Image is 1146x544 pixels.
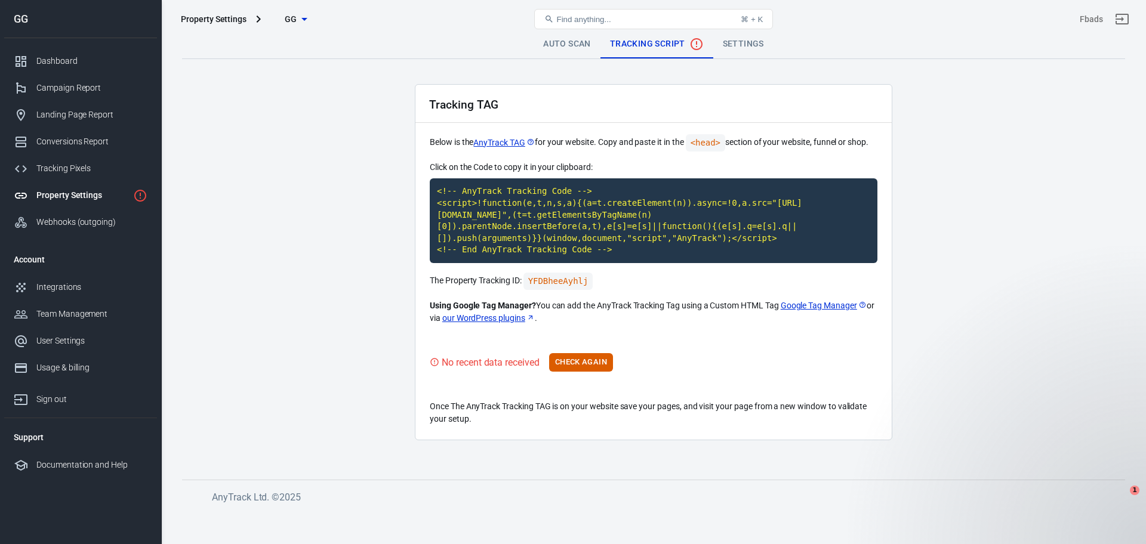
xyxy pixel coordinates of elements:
a: Campaign Report [4,75,157,101]
div: Landing Page Report [36,109,147,121]
strong: Using Google Tag Manager? [430,301,536,310]
p: The Property Tracking ID: [430,273,877,290]
a: Sign out [1108,5,1136,33]
p: Click on the Code to copy it in your clipboard: [430,161,877,174]
a: User Settings [4,327,157,354]
div: Documentation and Help [36,459,147,471]
div: Sign out [36,393,147,406]
span: GG [285,12,297,27]
button: Find anything...⌘ + K [534,9,773,29]
code: Click to copy [523,273,593,290]
button: GG [266,8,325,30]
a: Webhooks (outgoing) [4,209,157,236]
div: Property Settings [181,13,247,25]
a: Tracking Pixels [4,155,157,182]
a: Google Tag Manager [781,299,867,312]
a: our WordPress plugins [442,312,535,324]
li: Support [4,423,157,452]
div: User Settings [36,335,147,347]
li: Account [4,245,157,274]
a: Sign out [4,381,157,413]
div: GG [4,14,157,24]
p: You can add the AnyTrack Tracking Tag using a Custom HTML Tag or via . [430,299,877,324]
p: Below is the for your website. Copy and paste it in the section of your website, funnel or shop. [430,134,877,152]
svg: No data received [689,37,704,51]
a: Auto Scan [534,30,600,58]
div: Conversions Report [36,135,147,148]
div: Integrations [36,281,147,293]
div: Tracking Pixels [36,162,147,175]
div: Account id: tR2bt8Tt [1080,13,1103,26]
div: Team Management [36,308,147,320]
span: Tracking Script [610,37,704,51]
span: Find anything... [556,15,611,24]
a: Settings [713,30,774,58]
a: Usage & billing [4,354,157,381]
svg: Property is not installed yet [133,188,147,203]
div: Campaign Report [36,82,147,94]
div: Property Settings [36,189,128,202]
div: No recent data received [442,355,540,370]
a: Landing Page Report [4,101,157,128]
h6: AnyTrack Ltd. © 2025 [212,490,1107,505]
a: Team Management [4,301,157,327]
h2: Tracking TAG [429,98,498,111]
div: Dashboard [36,55,147,67]
div: Visit your website to trigger the Tracking Tag and validate your setup. [430,355,540,370]
button: Check Again [549,353,613,372]
a: Conversions Report [4,128,157,155]
a: Property Settings [4,182,157,209]
div: ⌘ + K [741,15,763,24]
a: Integrations [4,274,157,301]
a: Dashboard [4,48,157,75]
div: Usage & billing [36,361,147,374]
a: AnyTrack TAG [473,137,534,149]
div: Webhooks (outgoing) [36,216,147,228]
code: <head> [686,134,725,152]
p: Once The AnyTrack Tracking TAG is on your website save your pages, and visit your page from a new... [430,400,877,425]
span: 1 [1130,486,1139,495]
iframe: Intercom live chat [1105,486,1134,514]
code: Click to copy [430,178,877,263]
